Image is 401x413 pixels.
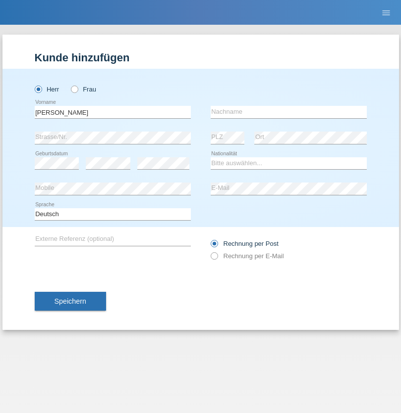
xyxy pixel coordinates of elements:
[35,292,106,311] button: Speichern
[211,252,284,260] label: Rechnung per E-Mail
[211,240,217,252] input: Rechnung per Post
[35,51,367,64] h1: Kunde hinzufügen
[35,86,59,93] label: Herr
[35,86,41,92] input: Herr
[376,9,396,15] a: menu
[211,252,217,265] input: Rechnung per E-Mail
[381,8,391,18] i: menu
[71,86,77,92] input: Frau
[71,86,96,93] label: Frau
[211,240,279,247] label: Rechnung per Post
[55,297,86,305] span: Speichern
